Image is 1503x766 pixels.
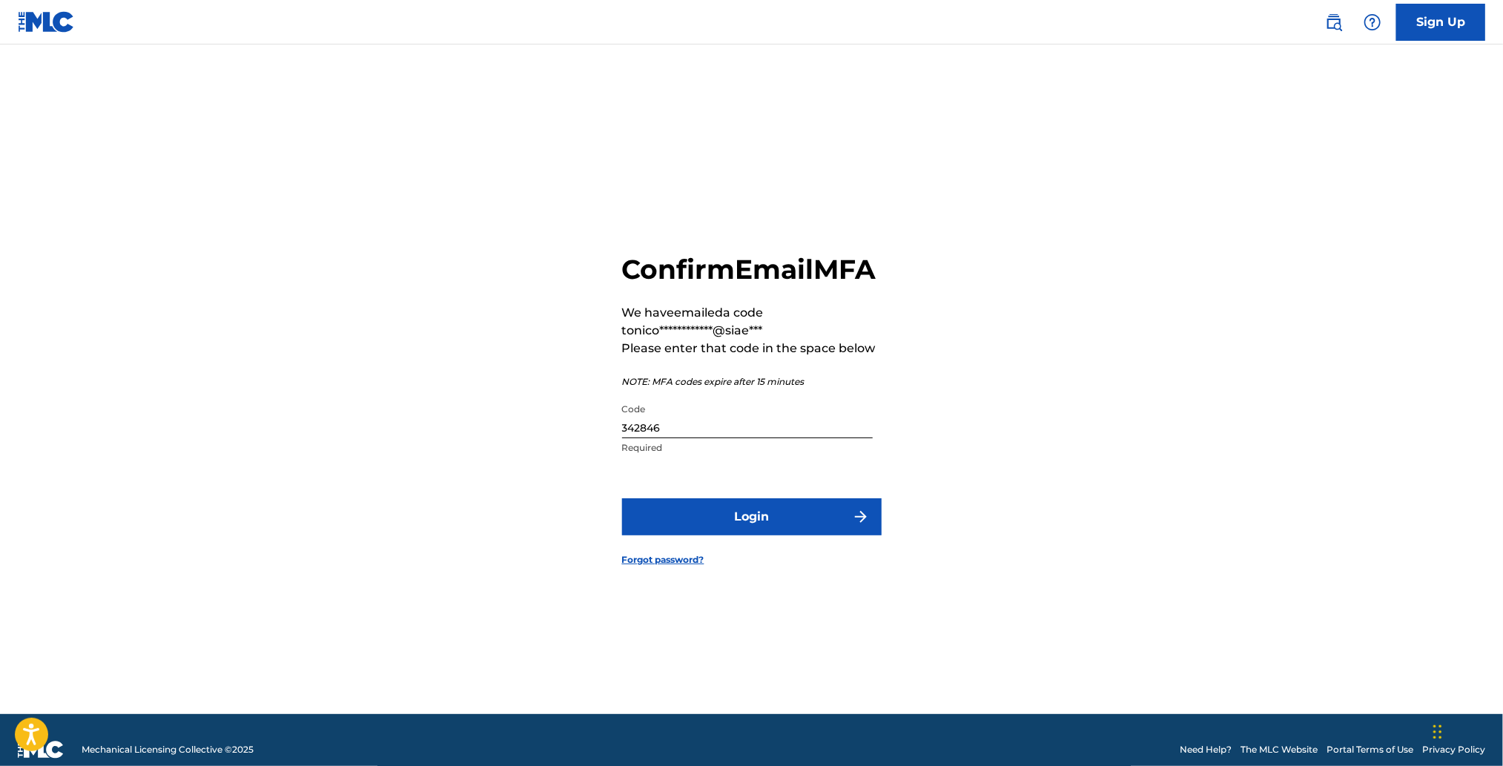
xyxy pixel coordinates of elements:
[18,741,64,759] img: logo
[1180,743,1232,756] a: Need Help?
[622,498,882,535] button: Login
[1396,4,1485,41] a: Sign Up
[1429,695,1503,766] div: Widget chat
[622,340,882,357] p: Please enter that code in the space below
[1364,13,1381,31] img: help
[1429,695,1503,766] iframe: Chat Widget
[852,508,870,526] img: f7272a7cc735f4ea7f67.svg
[622,253,882,286] h2: Confirm Email MFA
[1327,743,1413,756] a: Portal Terms of Use
[1325,13,1343,31] img: search
[622,375,882,389] p: NOTE: MFA codes expire after 15 minutes
[1422,743,1485,756] a: Privacy Policy
[622,553,704,567] a: Forgot password?
[1358,7,1387,37] div: Help
[82,743,254,756] span: Mechanical Licensing Collective © 2025
[18,11,75,33] img: MLC Logo
[1319,7,1349,37] a: Public Search
[1241,743,1318,756] a: The MLC Website
[622,441,873,455] p: Required
[1433,710,1442,754] div: Trascina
